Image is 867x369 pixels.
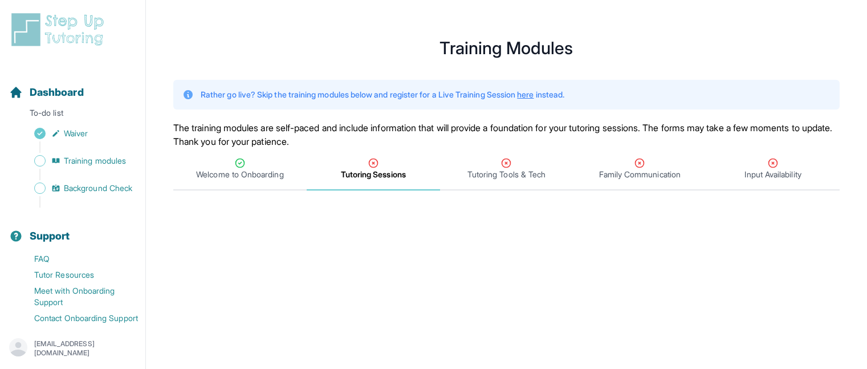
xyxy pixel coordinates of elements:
a: Waiver [9,125,145,141]
a: here [517,90,534,99]
span: Background Check [64,183,132,194]
span: Welcome to Onboarding [196,169,283,180]
span: Input Availability [744,169,801,180]
a: Dashboard [9,84,84,100]
a: FAQ [9,251,145,267]
a: Meet with Onboarding Support [9,283,145,310]
span: Training modules [64,155,126,167]
p: To-do list [5,107,141,123]
span: Tutoring Tools & Tech [467,169,546,180]
nav: Tabs [173,148,840,190]
img: logo [9,11,111,48]
a: Background Check [9,180,145,196]
button: Support [5,210,141,249]
a: Contact Onboarding Support [9,310,145,326]
span: Family Communication [599,169,681,180]
p: [EMAIL_ADDRESS][DOMAIN_NAME] [34,339,136,358]
a: Tutor Resources [9,267,145,283]
span: Support [30,228,70,244]
button: Dashboard [5,66,141,105]
h1: Training Modules [173,41,840,55]
p: Rather go live? Skip the training modules below and register for a Live Training Session instead. [201,89,564,100]
p: The training modules are self-paced and include information that will provide a foundation for yo... [173,121,840,148]
span: Dashboard [30,84,84,100]
span: Waiver [64,128,88,139]
a: Training modules [9,153,145,169]
span: Tutoring Sessions [341,169,406,180]
button: [EMAIL_ADDRESS][DOMAIN_NAME] [9,338,136,359]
